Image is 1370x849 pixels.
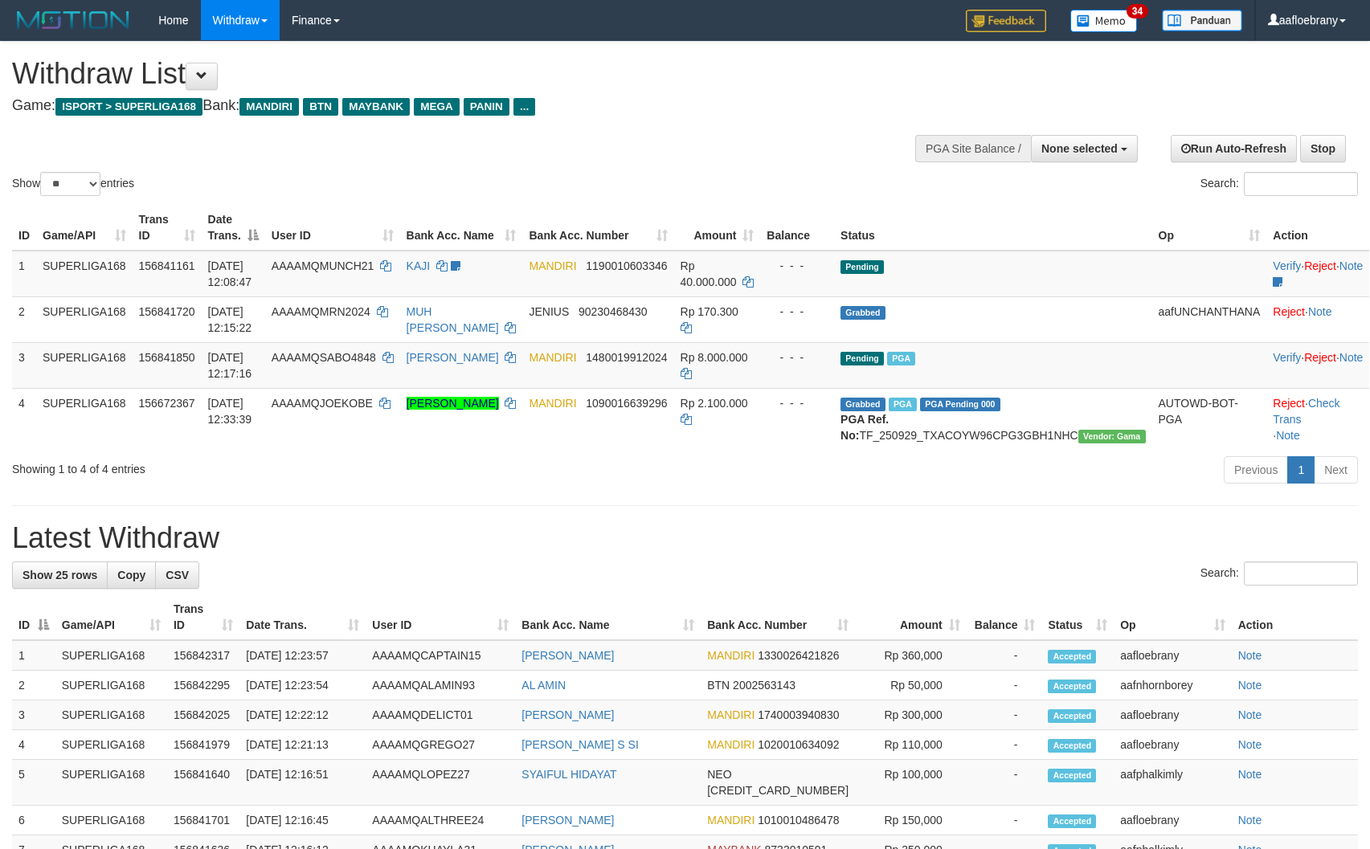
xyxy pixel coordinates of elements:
th: Date Trans.: activate to sort column descending [202,205,265,251]
td: [DATE] 12:16:51 [239,760,366,806]
span: Rp 2.100.000 [681,397,748,410]
span: Copy 5859459223534313 to clipboard [707,784,849,797]
span: Copy 1480019912024 to clipboard [586,351,667,364]
span: 156841161 [139,259,195,272]
a: Check Trans [1273,397,1339,426]
a: Note [1238,768,1262,781]
input: Search: [1244,561,1358,586]
a: Reject [1273,305,1305,318]
td: - [967,640,1042,671]
span: ISPORT > SUPERLIGA168 [55,98,202,116]
th: Balance [760,205,834,251]
td: 4 [12,388,36,450]
span: Marked by aafsengchandara [889,398,917,411]
span: Vendor URL: https://trx31.1velocity.biz [1078,430,1146,443]
span: [DATE] 12:33:39 [208,397,252,426]
a: [PERSON_NAME] [521,649,614,662]
a: Note [1238,738,1262,751]
td: SUPERLIGA168 [36,251,133,297]
span: Pending [840,352,884,365]
span: Copy [117,569,145,582]
img: panduan.png [1162,10,1242,31]
td: SUPERLIGA168 [36,388,133,450]
th: Amount: activate to sort column ascending [674,205,761,251]
span: Rp 40.000.000 [681,259,737,288]
a: Next [1314,456,1358,484]
span: PANIN [464,98,509,116]
th: Balance: activate to sort column ascending [967,594,1042,640]
td: 156841979 [167,730,239,760]
h1: Latest Withdraw [12,522,1358,554]
a: Verify [1273,259,1301,272]
td: · [1266,296,1369,342]
td: aafphalkimly [1114,760,1231,806]
div: Showing 1 to 4 of 4 entries [12,455,558,477]
span: 156841720 [139,305,195,318]
th: Action [1232,594,1358,640]
a: KAJI [407,259,431,272]
a: Note [1308,305,1332,318]
td: [DATE] 12:23:57 [239,640,366,671]
span: BTN [707,679,730,692]
span: CSV [166,569,189,582]
span: Accepted [1048,709,1096,723]
div: - - - [767,349,828,365]
th: Trans ID: activate to sort column ascending [167,594,239,640]
td: 156842295 [167,671,239,700]
th: Op: activate to sort column ascending [1152,205,1267,251]
span: Accepted [1048,814,1096,828]
span: Grabbed [840,398,885,411]
span: Copy 1740003940830 to clipboard [758,708,839,721]
span: NEO [707,768,731,781]
th: User ID: activate to sort column ascending [366,594,515,640]
span: [DATE] 12:17:16 [208,351,252,380]
th: Game/API: activate to sort column ascending [55,594,167,640]
img: MOTION_logo.png [12,8,134,32]
td: AAAAMQCAPTAIN15 [366,640,515,671]
td: AAAAMQLOPEZ27 [366,760,515,806]
td: 156841640 [167,760,239,806]
td: [DATE] 12:21:13 [239,730,366,760]
a: CSV [155,561,199,589]
a: [PERSON_NAME] [521,708,614,721]
td: 3 [12,342,36,388]
a: [PERSON_NAME] S SI [521,738,638,751]
th: Status: activate to sort column ascending [1041,594,1114,640]
td: [DATE] 12:22:12 [239,700,366,730]
div: - - - [767,304,828,320]
td: 2 [12,296,36,342]
th: Bank Acc. Name: activate to sort column ascending [515,594,701,640]
span: Marked by aafsoycanthlai [887,352,915,365]
th: Status [834,205,1151,251]
a: Reject [1273,397,1305,410]
td: aafloebrany [1114,700,1231,730]
span: Accepted [1048,680,1096,693]
td: Rp 360,000 [855,640,967,671]
td: AAAAMQALAMIN93 [366,671,515,700]
td: SUPERLIGA168 [55,760,167,806]
td: AAAAMQDELICT01 [366,700,515,730]
td: 3 [12,700,55,730]
a: Note [1238,708,1262,721]
span: 156672367 [139,397,195,410]
label: Search: [1200,561,1358,586]
a: Note [1238,814,1262,827]
b: PGA Ref. No: [840,413,889,442]
span: Accepted [1048,650,1096,663]
input: Search: [1244,172,1358,196]
span: Rp 8.000.000 [681,351,748,364]
span: AAAAMQMUNCH21 [272,259,374,272]
td: Rp 150,000 [855,806,967,835]
td: Rp 50,000 [855,671,967,700]
span: MEGA [414,98,460,116]
span: MANDIRI [707,814,755,827]
span: Pending [840,260,884,274]
td: SUPERLIGA168 [55,671,167,700]
span: AAAAMQJOEKOBE [272,397,373,410]
span: Copy 1090016639296 to clipboard [586,397,667,410]
span: Grabbed [840,306,885,320]
span: Copy 1010010486478 to clipboard [758,814,839,827]
button: None selected [1031,135,1138,162]
td: Rp 300,000 [855,700,967,730]
td: - [967,730,1042,760]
